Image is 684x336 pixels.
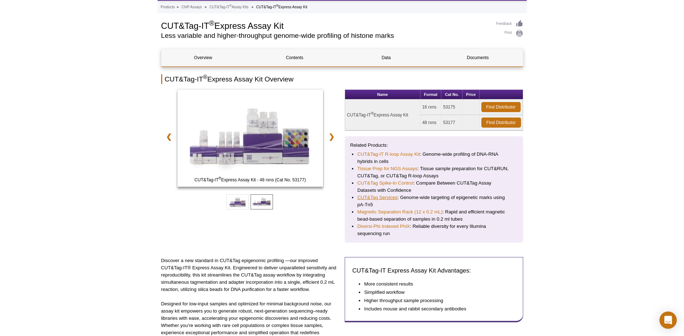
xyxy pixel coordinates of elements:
th: Cat No. [441,90,463,100]
li: Higher throughput sample processing [364,297,508,304]
div: Open Intercom Messenger [659,311,677,329]
a: Feedback [496,20,523,28]
td: 53175 [441,100,463,115]
li: : Genome-wide targeting of epigenetic marks using pA-Tn5 [357,194,511,208]
sup: ® [203,74,207,80]
td: 53177 [441,115,463,131]
sup: ® [371,111,374,115]
img: CUT&Tag-IT Express Assay Kit - 48 rxns [177,89,323,187]
th: Price [463,90,479,100]
th: Format [420,90,441,100]
p: Discover a new standard in CUT&Tag epigenomic profiling —our improved CUT&Tag-IT® Express Assay K... [161,257,340,293]
h3: CUT&Tag-IT Express Assay Kit Advantages: [352,266,516,275]
a: Magnetic Separation Rack (12 x 0.2 mL) [357,208,442,216]
a: CUT&Tag-IT®Assay Kits [209,4,248,10]
td: CUT&Tag-IT Express Assay Kit [345,100,420,131]
li: : Tissue sample preparation for CUT&RUN, CUT&Tag, or CUT&Tag R-loop Assays [357,165,511,180]
h2: CUT&Tag-IT Express Assay Kit Overview [161,74,523,84]
li: : Rapid and efficient magnetic bead-based separation of samples in 0.2 ml tubes [357,208,511,223]
li: CUT&Tag-IT Express Assay Kit [256,5,307,9]
a: Data [345,49,428,66]
a: Diversi-Phi Indexed PhiX [357,223,410,230]
h2: Less variable and higher-throughput genome-wide profiling of histone marks [161,32,489,39]
sup: ® [276,4,278,8]
a: Find Distributor [481,102,521,112]
li: » [205,5,207,9]
sup: ® [219,176,221,180]
a: ❯ [324,128,339,145]
a: ❮ [161,128,177,145]
a: Overview [162,49,245,66]
a: Tissue Prep for NGS Assays [357,165,418,172]
th: Name [345,90,420,100]
li: : Genome-wide profiling of DNA-RNA hybrids in cells [357,151,511,165]
a: CUT&Tag-IT Express Assay Kit - 48 rxns [177,89,323,189]
a: Documents [436,49,520,66]
td: 48 rxns [420,115,441,131]
a: CUT&Tag Spike-In Control [357,180,413,187]
h1: CUT&Tag-IT Express Assay Kit [161,20,489,31]
li: More consistent results [364,280,508,288]
a: CUT&Tag-IT R-loop Assay Kit [357,151,420,158]
li: : Reliable diversity for every Illumina sequencing run [357,223,511,237]
a: Find Distributor [481,118,521,128]
a: Contents [253,49,336,66]
li: : Compare Between CUT&Tag Assay Datasets with Confidence [357,180,511,194]
li: Includes mouse and rabbit secondary antibodies [364,305,508,313]
a: Products [161,4,175,10]
a: Print [496,30,523,37]
sup: ® [230,4,232,8]
li: » [251,5,253,9]
a: ChIP Assays [181,4,202,10]
a: CUT&Tag Services [357,194,397,201]
li: » [177,5,179,9]
td: 16 rxns [420,100,441,115]
sup: ® [209,19,215,27]
span: CUT&Tag-IT Express Assay Kit - 48 rxns (Cat No. 53177) [179,176,322,184]
li: Simplified workflow [364,289,508,296]
p: Related Products: [350,142,518,149]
